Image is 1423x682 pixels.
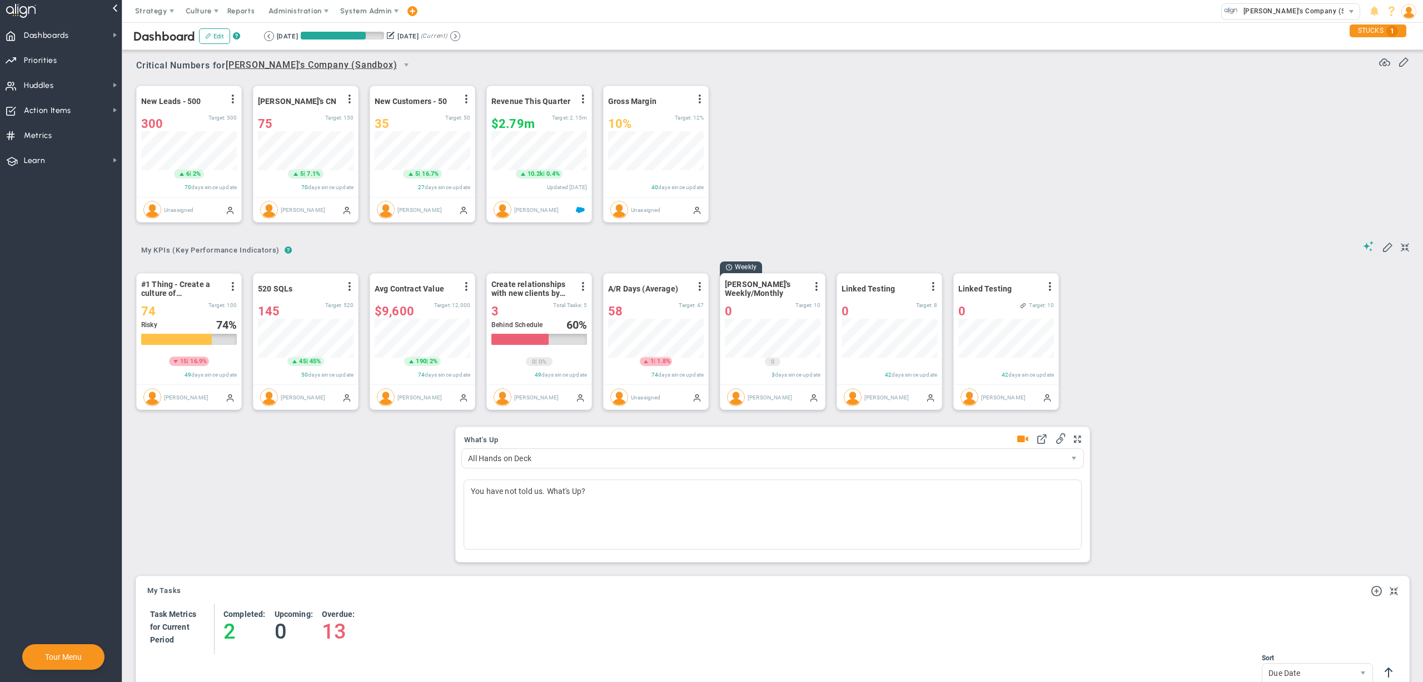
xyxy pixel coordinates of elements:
[576,205,585,214] span: Salesforce Enabled<br ></span>Sandbox: Quarterly Revenue
[227,302,237,308] span: 100
[24,99,71,122] span: Action Items
[1386,26,1398,37] span: 1
[277,31,298,41] div: [DATE]
[377,201,395,219] img: Miguel Cabrera
[576,393,585,402] span: Manually Updated
[961,388,978,406] img: Alex Abramson
[772,372,775,378] span: 3
[397,56,416,75] span: select
[679,302,695,308] span: Target:
[958,284,1012,293] span: Linked Testing
[926,393,935,402] span: Manually Updated
[275,609,313,619] h4: Upcoming:
[322,609,355,619] h4: Overdue:
[543,170,545,177] span: |
[24,74,54,97] span: Huddles
[133,29,195,44] span: Dashboard
[377,388,395,406] img: Katie Williams
[425,184,470,190] span: days since update
[631,206,661,212] span: Unassigned
[223,619,266,644] h4: 2
[1398,56,1409,67] span: Edit or Add Critical Numbers
[147,587,181,595] span: My Tasks
[491,117,535,131] span: $2,794,936
[24,24,69,47] span: Dashboards
[268,7,321,15] span: Administration
[342,205,351,214] span: Manually Updated
[566,319,588,331] div: %
[610,201,628,219] img: Unassigned
[307,170,320,177] span: 7.1%
[141,117,163,131] span: 300
[418,372,425,378] span: 74
[916,302,933,308] span: Target:
[693,115,704,121] span: 12%
[547,184,587,190] span: Updated [DATE]
[1002,372,1008,378] span: 42
[842,304,849,318] span: 0
[216,319,237,331] div: %
[325,115,342,121] span: Target:
[491,280,572,298] span: Create relationships with new clients by attending 5 Networking Sessions
[300,170,303,179] span: 5
[1064,449,1083,468] span: select
[693,393,701,402] span: Manually Updated
[199,28,230,44] button: Edit
[260,201,278,219] img: Katie Williams
[450,31,460,41] button: Go to next period
[541,372,587,378] span: days since update
[301,372,308,378] span: 50
[208,302,225,308] span: Target:
[445,115,462,121] span: Target:
[24,49,57,72] span: Priorities
[226,205,235,214] span: Manually Updated
[425,372,470,378] span: days since update
[844,388,862,406] img: Alex Abramson
[191,184,237,190] span: days since update
[135,7,167,15] span: Strategy
[190,170,191,177] span: |
[675,115,691,121] span: Target:
[308,184,354,190] span: days since update
[322,619,355,644] h4: 13
[186,7,212,15] span: Culture
[141,321,157,329] span: Risky
[426,358,428,365] span: |
[1401,4,1416,19] img: 48978.Person.photo
[136,241,285,261] button: My KPIs (Key Performance Indicators)
[434,302,451,308] span: Target:
[226,393,235,402] span: Manually Updated
[842,284,895,293] span: Linked Testing
[452,302,470,308] span: 12,000
[281,394,325,400] span: [PERSON_NAME]
[375,304,414,318] span: $9,600
[223,609,266,619] h4: Completed:
[1047,302,1054,308] span: 10
[306,358,308,365] span: |
[193,170,201,177] span: 2%
[1382,241,1393,252] span: Edit My KPIs
[981,394,1026,400] span: [PERSON_NAME]
[608,304,623,318] span: 58
[1350,24,1406,37] div: STUCKS
[464,436,499,445] button: What's Up
[725,280,805,298] span: [PERSON_NAME]'s Weekly/Monthly
[303,170,305,177] span: |
[375,97,447,106] span: New Customers - 50
[546,170,560,177] span: 0.4%
[650,357,654,366] span: 1
[226,58,397,72] span: [PERSON_NAME]'s Company (Sandbox)
[610,388,628,406] img: Unassigned
[658,184,704,190] span: days since update
[570,115,587,121] span: 2,154,350
[421,31,447,41] span: (Current)
[415,170,419,179] span: 5
[430,358,437,365] span: 2%
[539,358,546,365] span: 0%
[208,115,225,121] span: Target:
[397,31,419,41] div: [DATE]
[281,206,325,212] span: [PERSON_NAME]
[150,635,174,644] span: Period
[180,357,187,366] span: 15
[535,358,537,365] span: |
